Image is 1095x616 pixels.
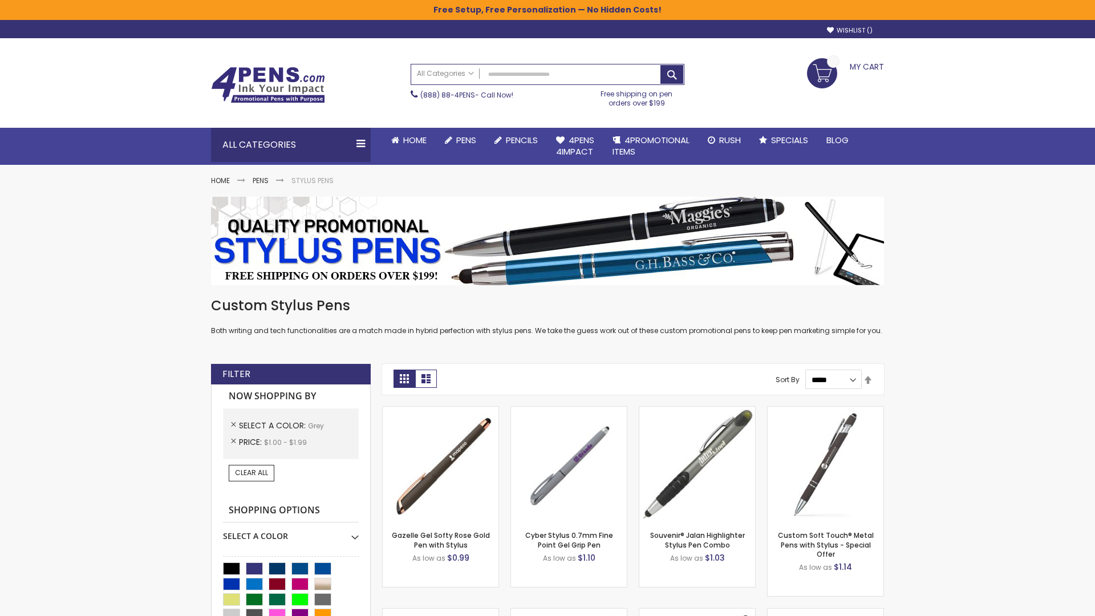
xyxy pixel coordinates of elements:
[511,407,627,522] img: Cyber Stylus 0.7mm Fine Point Gel Grip Pen-Grey
[223,499,359,523] strong: Shopping Options
[417,69,474,78] span: All Categories
[778,530,874,558] a: Custom Soft Touch® Metal Pens with Stylus - Special Offer
[211,297,884,336] div: Both writing and tech functionalities are a match made in hybrid perfection with stylus pens. We ...
[211,128,371,162] div: All Categories
[589,85,685,108] div: Free shipping on pen orders over $199
[211,67,325,103] img: 4Pens Custom Pens and Promotional Products
[771,134,808,146] span: Specials
[291,176,334,185] strong: Stylus Pens
[799,562,832,572] span: As low as
[239,436,264,448] span: Price
[411,64,480,83] a: All Categories
[750,128,817,153] a: Specials
[826,134,849,146] span: Blog
[229,465,274,481] a: Clear All
[639,407,755,522] img: Souvenir® Jalan Highlighter Stylus Pen Combo-Grey
[253,176,269,185] a: Pens
[420,90,475,100] a: (888) 88-4PENS
[578,552,595,564] span: $1.10
[506,134,538,146] span: Pencils
[603,128,699,165] a: 4PROMOTIONALITEMS
[403,134,427,146] span: Home
[383,407,498,522] img: Gazelle Gel Softy Rose Gold Pen with Stylus-Grey
[827,26,873,35] a: Wishlist
[817,128,858,153] a: Blog
[211,197,884,285] img: Stylus Pens
[211,176,230,185] a: Home
[670,553,703,563] span: As low as
[447,552,469,564] span: $0.99
[456,134,476,146] span: Pens
[436,128,485,153] a: Pens
[383,406,498,416] a: Gazelle Gel Softy Rose Gold Pen with Stylus-Grey
[382,128,436,153] a: Home
[639,406,755,416] a: Souvenir® Jalan Highlighter Stylus Pen Combo-Grey
[511,406,627,416] a: Cyber Stylus 0.7mm Fine Point Gel Grip Pen-Grey
[776,375,800,384] label: Sort By
[834,561,852,573] span: $1.14
[211,297,884,315] h1: Custom Stylus Pens
[223,522,359,542] div: Select A Color
[412,553,445,563] span: As low as
[768,407,883,522] img: Custom Soft Touch® Metal Pens with Stylus-Grey
[222,368,250,380] strong: Filter
[699,128,750,153] a: Rush
[650,530,745,549] a: Souvenir® Jalan Highlighter Stylus Pen Combo
[264,437,307,447] span: $1.00 - $1.99
[768,406,883,416] a: Custom Soft Touch® Metal Pens with Stylus-Grey
[705,552,725,564] span: $1.03
[556,134,594,157] span: 4Pens 4impact
[235,468,268,477] span: Clear All
[485,128,547,153] a: Pencils
[420,90,513,100] span: - Call Now!
[223,384,359,408] strong: Now Shopping by
[525,530,613,549] a: Cyber Stylus 0.7mm Fine Point Gel Grip Pen
[719,134,741,146] span: Rush
[543,553,576,563] span: As low as
[239,420,308,431] span: Select A Color
[394,370,415,388] strong: Grid
[613,134,690,157] span: 4PROMOTIONAL ITEMS
[308,421,324,431] span: Grey
[392,530,490,549] a: Gazelle Gel Softy Rose Gold Pen with Stylus
[547,128,603,165] a: 4Pens4impact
